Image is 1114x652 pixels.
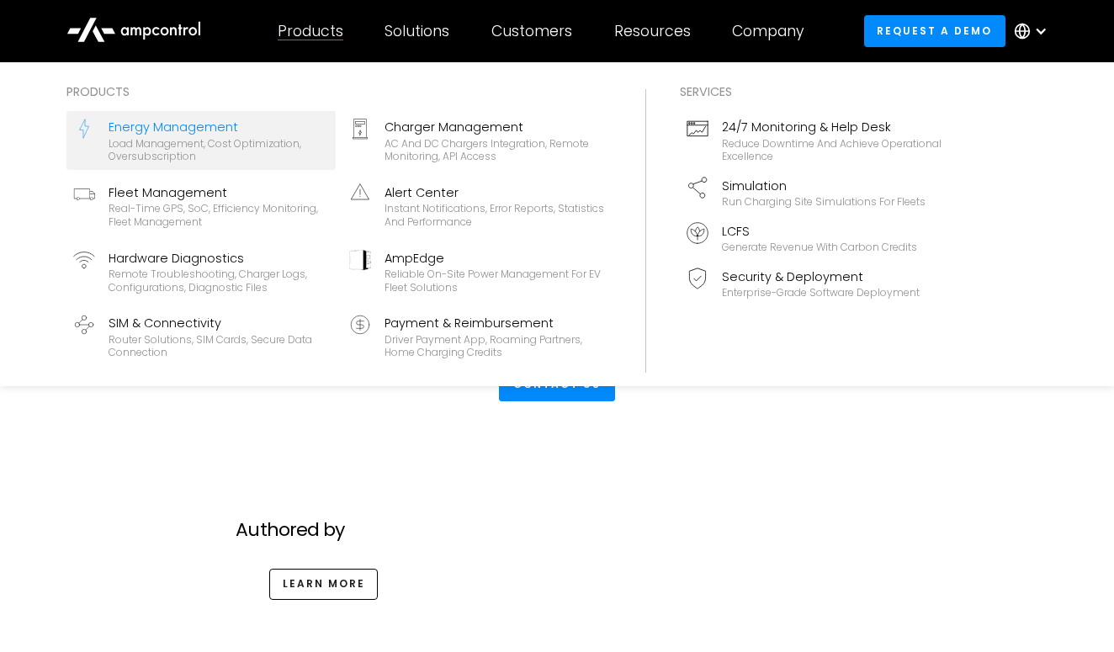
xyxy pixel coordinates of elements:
div: Enterprise-grade software deployment [722,286,920,299]
div: 24/7 Monitoring & Help Desk [722,118,942,136]
div: Customers [491,22,572,40]
div: Simulation [722,177,926,195]
div: Generate revenue with carbon credits [722,241,917,254]
div: Instant notifications, error reports, statistics and performance [385,202,605,228]
div: Charger Management [385,118,605,136]
div: LCFS [722,222,917,241]
a: SimulationRun charging site simulations for fleets [680,170,949,215]
a: SIM & ConnectivityRouter Solutions, SIM Cards, Secure Data Connection [66,307,336,366]
a: Security & DeploymentEnterprise-grade software deployment [680,261,949,306]
div: Router Solutions, SIM Cards, Secure Data Connection [109,333,329,359]
a: Alert CenterInstant notifications, error reports, statistics and performance [342,177,612,236]
a: Fleet ManagementReal-time GPS, SoC, efficiency monitoring, fleet management [66,177,336,236]
a: 24/7 Monitoring & Help DeskReduce downtime and achieve operational excellence [680,111,949,170]
div: Products [278,22,343,40]
div: Fleet Management [109,183,329,202]
a: AmpEdgeReliable On-site Power Management for EV Fleet Solutions [342,242,612,301]
div: Run charging site simulations for fleets [722,195,926,209]
div: Resources [614,22,691,40]
div: Hardware Diagnostics [109,249,329,268]
div: Alert Center [385,183,605,202]
div: Reliable On-site Power Management for EV Fleet Solutions [385,268,605,294]
div: Solutions [385,22,449,40]
div: Security & Deployment [722,268,920,286]
div: Reduce downtime and achieve operational excellence [722,137,942,163]
div: Driver Payment App, Roaming Partners, Home Charging Credits [385,333,605,359]
div: go to author page [219,555,894,633]
a: Payment & ReimbursementDriver Payment App, Roaming Partners, Home Charging Credits [342,307,612,366]
div: AC and DC chargers integration, remote monitoring, API access [385,137,605,163]
div: Products [66,82,612,101]
div: Real-time GPS, SoC, efficiency monitoring, fleet management [109,202,329,228]
h2: Authored by [236,519,878,541]
div: SIM & Connectivity [109,314,329,332]
div: AmpEdge [385,249,605,268]
div: Load management, cost optimization, oversubscription [109,137,329,163]
a: Hardware DiagnosticsRemote troubleshooting, charger logs, configurations, diagnostic files [66,242,336,301]
a: Charger ManagementAC and DC chargers integration, remote monitoring, API access [342,111,612,170]
div: Services [680,82,949,101]
a: LCFSGenerate revenue with carbon credits [680,215,949,261]
a: Request a demo [864,15,1005,46]
div: Payment & Reimbursement [385,314,605,332]
div: Remote troubleshooting, charger logs, configurations, diagnostic files [109,268,329,294]
div: Company [732,22,804,40]
div: Energy Management [109,118,329,136]
a: go to the author's information page [269,569,378,600]
a: Energy ManagementLoad management, cost optimization, oversubscription [66,111,336,170]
